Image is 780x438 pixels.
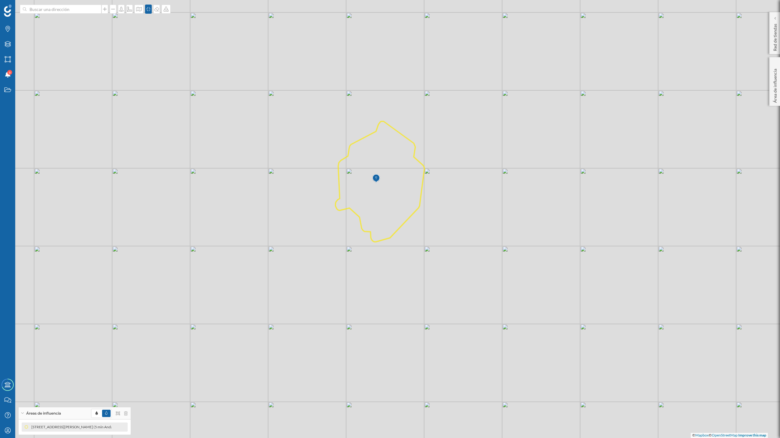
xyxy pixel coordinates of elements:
[31,424,123,430] div: [STREET_ADDRESS][PERSON_NAME] (5 min Andando)
[691,433,768,438] div: © ©
[12,4,34,10] span: Soporte
[9,69,11,75] span: 6
[372,172,380,185] img: Marker
[4,5,12,17] img: Geoblink Logo
[738,433,766,437] a: Improve this map
[26,411,61,416] span: Áreas de influencia
[695,433,709,437] a: Mapbox
[772,21,778,51] p: Red de tiendas
[712,433,738,437] a: OpenStreetMap
[772,66,778,103] p: Área de influencia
